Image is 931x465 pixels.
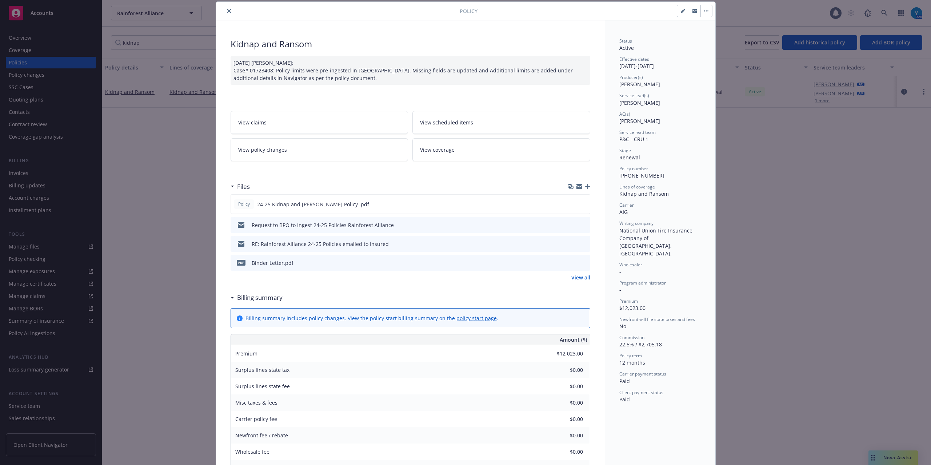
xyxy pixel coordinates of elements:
[619,184,655,190] span: Lines of coverage
[237,201,251,207] span: Policy
[581,221,587,229] button: preview file
[619,305,646,311] span: $12,023.00
[560,336,587,343] span: Amount ($)
[619,118,660,124] span: [PERSON_NAME]
[619,280,666,286] span: Program administrator
[231,293,283,302] div: Billing summary
[619,220,654,226] span: Writing company
[231,182,250,191] div: Files
[619,208,628,215] span: AIG
[619,353,642,359] span: Policy term
[571,274,590,281] a: View all
[245,314,498,322] div: Billing summary includes policy changes. View the policy start billing summary on the .
[619,136,648,143] span: P&C - CRU 1
[540,430,587,441] input: 0.00
[540,397,587,408] input: 0.00
[619,262,642,268] span: Wholesaler
[235,448,269,455] span: Wholesale fee
[619,56,649,62] span: Effective dates
[619,268,621,275] span: -
[231,138,408,161] a: View policy changes
[619,129,656,135] span: Service lead team
[619,334,644,341] span: Commission
[235,416,277,422] span: Carrier policy fee
[237,293,283,302] h3: Billing summary
[460,7,478,15] span: Policy
[619,147,631,154] span: Stage
[619,316,695,322] span: Newfront will file state taxes and fees
[420,146,455,154] span: View coverage
[456,315,497,322] a: policy start page
[619,341,662,348] span: 22.5% / $2,705.18
[235,366,289,373] span: Surplus lines state tax
[581,259,587,267] button: preview file
[252,240,389,248] div: RE: Rainforest Alliance 24-25 Policies emailed to Insured
[238,146,287,154] span: View policy changes
[540,414,587,425] input: 0.00
[619,227,694,257] span: National Union Fire Insurance Company of [GEOGRAPHIC_DATA], [GEOGRAPHIC_DATA].
[569,200,575,208] button: download file
[252,221,394,229] div: Request to BPO to Ingest 24-25 Policies Rainforest Alliance
[540,365,587,375] input: 0.00
[619,202,634,208] span: Carrier
[252,259,293,267] div: Binder Letter.pdf
[619,81,660,88] span: [PERSON_NAME]
[412,138,590,161] a: View coverage
[619,286,621,293] span: -
[619,154,640,161] span: Renewal
[257,200,369,208] span: 24-25 Kidnap and [PERSON_NAME] Policy .pdf
[569,221,575,229] button: download file
[619,396,630,403] span: Paid
[619,99,660,106] span: [PERSON_NAME]
[569,259,575,267] button: download file
[619,56,701,70] div: [DATE] - [DATE]
[619,38,632,44] span: Status
[237,260,245,265] span: pdf
[619,298,638,304] span: Premium
[231,111,408,134] a: View claims
[619,389,663,396] span: Client payment status
[231,56,590,85] div: [DATE] [PERSON_NAME]: Case# 01723408: Policy limits were pre-ingested in [GEOGRAPHIC_DATA]. Missi...
[619,172,664,179] span: [PHONE_NUMBER]
[235,399,277,406] span: Misc taxes & fees
[235,432,288,439] span: Newfront fee / rebate
[619,111,630,117] span: AC(s)
[619,92,649,99] span: Service lead(s)
[540,348,587,359] input: 0.00
[619,378,630,385] span: Paid
[231,38,590,50] div: Kidnap and Ransom
[420,119,473,126] span: View scheduled items
[235,383,290,390] span: Surplus lines state fee
[580,200,587,208] button: preview file
[619,190,701,198] div: Kidnap and Ransom
[237,182,250,191] h3: Files
[235,350,257,357] span: Premium
[619,44,634,51] span: Active
[619,371,666,377] span: Carrier payment status
[581,240,587,248] button: preview file
[569,240,575,248] button: download file
[225,7,233,15] button: close
[619,166,648,172] span: Policy number
[540,381,587,392] input: 0.00
[619,323,626,330] span: No
[540,446,587,457] input: 0.00
[412,111,590,134] a: View scheduled items
[619,359,645,366] span: 12 months
[238,119,267,126] span: View claims
[619,74,643,80] span: Producer(s)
